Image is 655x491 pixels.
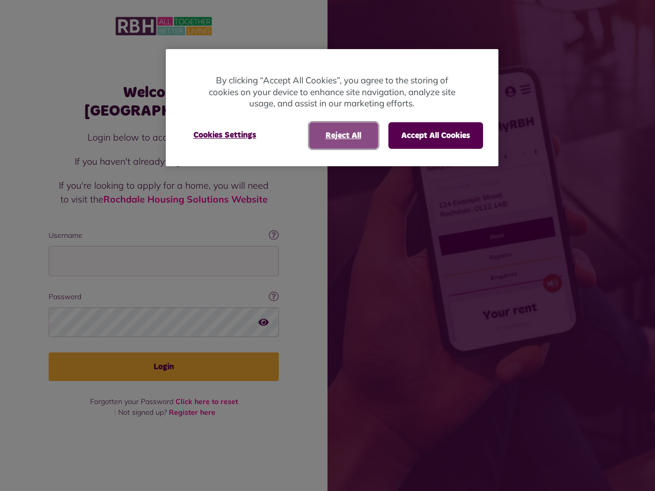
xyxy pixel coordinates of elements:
p: By clicking “Accept All Cookies”, you agree to the storing of cookies on your device to enhance s... [207,75,457,109]
button: Cookies Settings [181,122,269,148]
button: Reject All [309,122,378,149]
div: Cookie banner [166,49,498,166]
div: Privacy [166,49,498,166]
button: Accept All Cookies [388,122,483,149]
